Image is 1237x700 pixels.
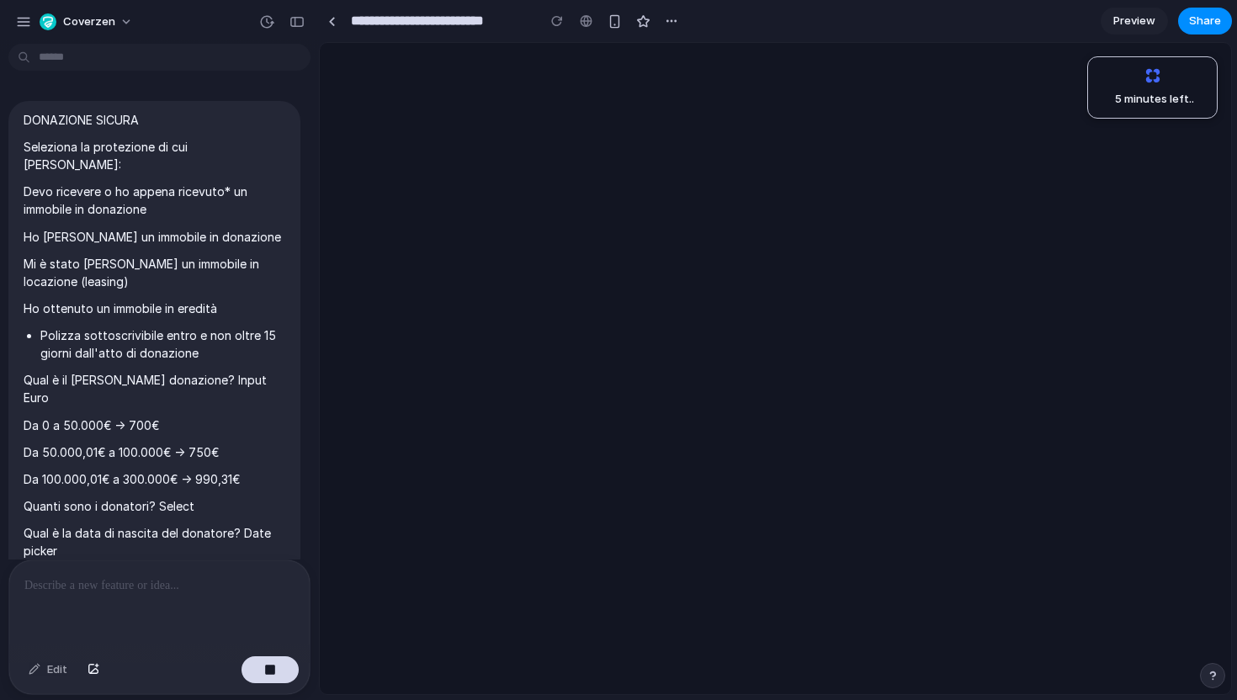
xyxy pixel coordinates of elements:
p: Qual è il [PERSON_NAME] donazione? Input Euro [24,371,285,406]
p: Qual è la data di nascita del donatore? Date picker [24,524,285,559]
p: Seleziona la protezione di cui [PERSON_NAME]: [24,138,285,173]
span: 5 minutes left .. [1102,91,1194,108]
p: Da 100.000,01€ a 300.000€ -> 990,31€ [24,470,285,488]
button: Coverzen [33,8,141,35]
span: Coverzen [63,13,115,30]
p: Ho [PERSON_NAME] un immobile in donazione [24,228,285,246]
li: Polizza sottoscrivibile entro e non oltre 15 giorni dall'atto di donazione [40,326,285,362]
p: Devo ricevere o ho appena ricevuto* un immobile in donazione [24,183,285,218]
p: Mi è stato [PERSON_NAME] un immobile in locazione (leasing) [24,255,285,290]
button: Share [1178,8,1232,34]
a: Preview [1101,8,1168,34]
p: Da 50.000,01€ a 100.000€ -> 750€ [24,443,285,461]
span: Preview [1113,13,1155,29]
p: Quanti sono i donatori? Select [24,497,285,515]
p: Ho ottenuto un immobile in eredità [24,300,285,317]
p: Da 0 a 50.000€ -> 700€ [24,416,285,434]
span: Share [1189,13,1221,29]
p: DONAZIONE SICURA [24,111,285,129]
